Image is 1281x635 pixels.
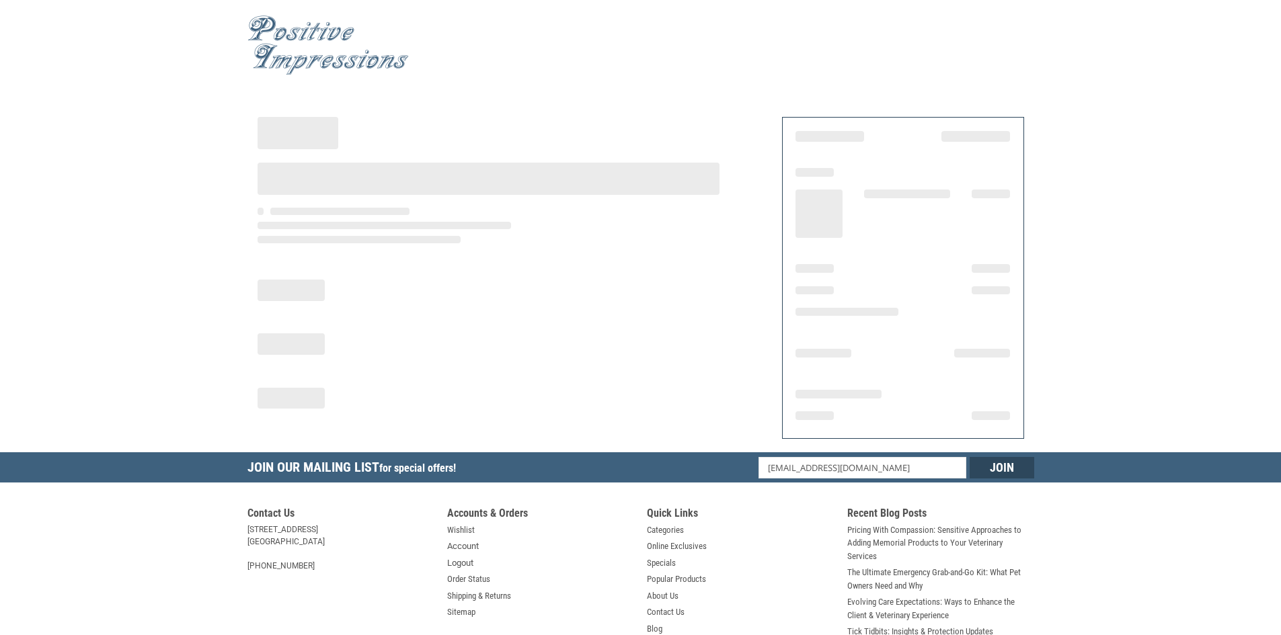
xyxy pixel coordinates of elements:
a: Popular Products [647,573,706,586]
a: Order Status [447,573,490,586]
a: Online Exclusives [647,540,707,553]
input: Join [970,457,1034,478]
h5: Recent Blog Posts [847,507,1034,523]
a: Contact Us [647,605,685,619]
a: Categories [647,523,684,537]
span: for special offers! [379,462,456,474]
a: Logout [447,556,473,570]
address: [STREET_ADDRESS] [GEOGRAPHIC_DATA] [PHONE_NUMBER] [247,523,434,572]
input: Email [759,457,966,478]
img: Positive Impressions [247,15,409,75]
h5: Contact Us [247,507,434,523]
a: Evolving Care Expectations: Ways to Enhance the Client & Veterinary Experience [847,595,1034,622]
a: Sitemap [447,605,475,619]
h5: Quick Links [647,507,834,523]
a: Pricing With Compassion: Sensitive Approaches to Adding Memorial Products to Your Veterinary Serv... [847,523,1034,563]
a: The Ultimate Emergency Grab-and-Go Kit: What Pet Owners Need and Why [847,566,1034,592]
h5: Join Our Mailing List [247,452,463,486]
a: Shipping & Returns [447,589,511,603]
a: About Us [647,589,678,603]
h5: Accounts & Orders [447,507,634,523]
a: Specials [647,556,676,570]
a: Wishlist [447,523,475,537]
a: Account [447,540,479,553]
